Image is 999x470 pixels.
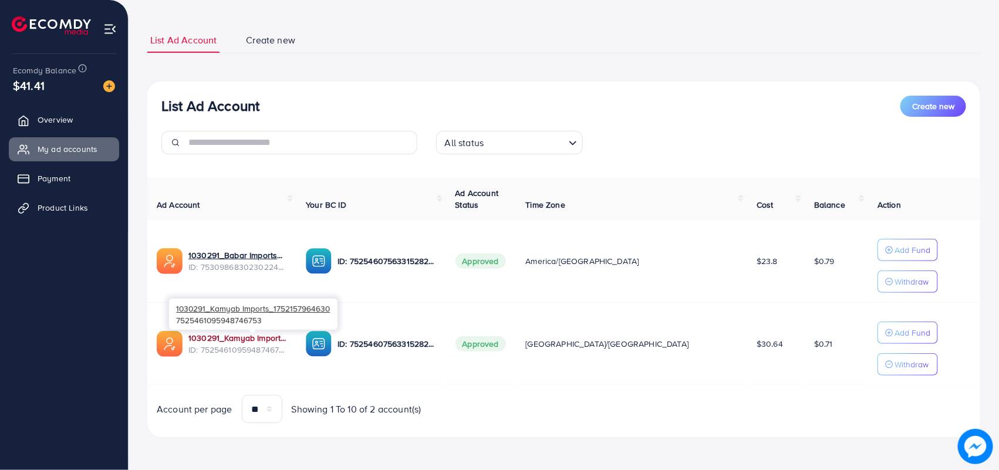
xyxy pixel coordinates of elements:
[895,243,930,257] p: Add Fund
[526,199,565,211] span: Time Zone
[895,275,929,289] p: Withdraw
[958,429,993,464] img: image
[455,187,499,211] span: Ad Account Status
[757,338,783,350] span: $30.64
[188,332,287,344] a: 1030291_Kamyab Imports_1752157964630
[757,199,774,211] span: Cost
[188,249,287,261] a: 1030291_Babar Imports_1753444527335
[157,248,183,274] img: ic-ads-acc.e4c84228.svg
[188,261,287,273] span: ID: 7530986830230224912
[161,97,259,114] h3: List Ad Account
[12,16,91,35] img: logo
[157,403,232,416] span: Account per page
[13,65,76,76] span: Ecomdy Balance
[878,199,901,211] span: Action
[38,173,70,184] span: Payment
[338,254,436,268] p: ID: 7525460756331528209
[455,336,506,351] span: Approved
[878,353,938,376] button: Withdraw
[188,249,287,273] div: <span class='underline'>1030291_Babar Imports_1753444527335</span></br>7530986830230224912
[246,33,295,47] span: Create new
[878,239,938,261] button: Add Fund
[878,270,938,293] button: Withdraw
[150,33,217,47] span: List Ad Account
[526,338,689,350] span: [GEOGRAPHIC_DATA]/[GEOGRAPHIC_DATA]
[176,303,330,314] span: 1030291_Kamyab Imports_1752157964630
[9,196,119,219] a: Product Links
[188,344,287,356] span: ID: 7525461095948746753
[757,255,778,267] span: $23.8
[306,248,332,274] img: ic-ba-acc.ded83a64.svg
[169,299,338,330] div: 7525461095948746753
[526,255,639,267] span: America/[GEOGRAPHIC_DATA]
[895,326,930,340] p: Add Fund
[455,253,506,269] span: Approved
[38,202,88,214] span: Product Links
[292,403,421,416] span: Showing 1 To 10 of 2 account(s)
[157,331,183,357] img: ic-ads-acc.e4c84228.svg
[9,167,119,190] a: Payment
[900,96,966,117] button: Create new
[436,131,583,154] div: Search for option
[103,22,117,36] img: menu
[814,255,835,267] span: $0.79
[157,199,200,211] span: Ad Account
[878,322,938,344] button: Add Fund
[38,143,97,155] span: My ad accounts
[9,108,119,131] a: Overview
[306,331,332,357] img: ic-ba-acc.ded83a64.svg
[38,114,73,126] span: Overview
[912,100,954,112] span: Create new
[814,338,833,350] span: $0.71
[487,132,563,151] input: Search for option
[814,199,845,211] span: Balance
[103,80,115,92] img: image
[443,134,487,151] span: All status
[306,199,346,211] span: Your BC ID
[9,137,119,161] a: My ad accounts
[895,357,929,371] p: Withdraw
[338,337,436,351] p: ID: 7525460756331528209
[13,77,45,94] span: $41.41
